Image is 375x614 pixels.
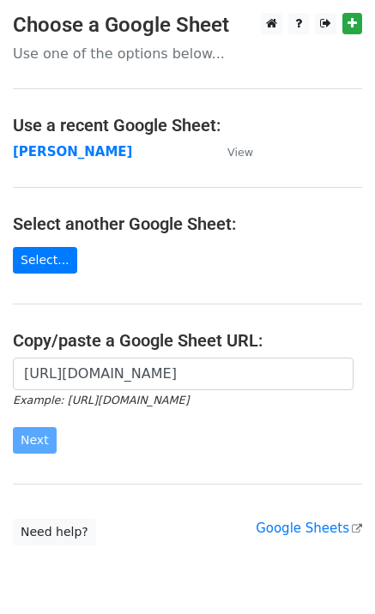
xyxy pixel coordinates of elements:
a: Google Sheets [256,521,362,536]
input: Paste your Google Sheet URL here [13,358,354,390]
a: Need help? [13,519,96,545]
a: Select... [13,247,77,274]
input: Next [13,427,57,454]
h4: Select another Google Sheet: [13,214,362,234]
p: Use one of the options below... [13,45,362,63]
h3: Choose a Google Sheet [13,13,362,38]
h4: Copy/paste a Google Sheet URL: [13,330,362,351]
small: View [227,146,253,159]
a: [PERSON_NAME] [13,144,132,160]
a: View [210,144,253,160]
iframe: Chat Widget [289,532,375,614]
small: Example: [URL][DOMAIN_NAME] [13,394,189,406]
h4: Use a recent Google Sheet: [13,115,362,135]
